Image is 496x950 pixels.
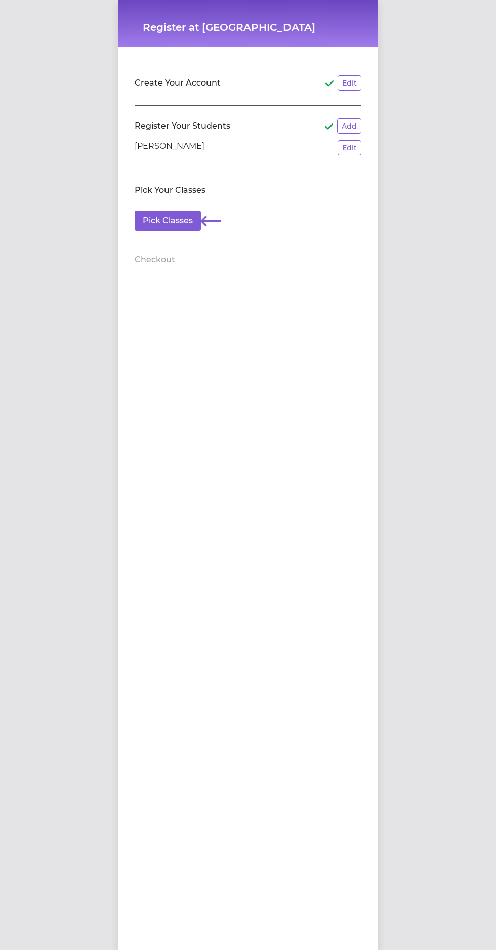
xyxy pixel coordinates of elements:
[135,184,205,196] h2: Pick Your Classes
[135,77,221,89] h2: Create Your Account
[135,254,175,266] h2: Checkout
[135,140,204,155] p: [PERSON_NAME]
[143,20,353,34] h1: Register at [GEOGRAPHIC_DATA]
[135,211,201,231] button: Pick Classes
[337,118,361,134] button: Add
[338,140,361,155] button: Edit
[135,120,230,132] h2: Register Your Students
[338,75,361,91] button: Edit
